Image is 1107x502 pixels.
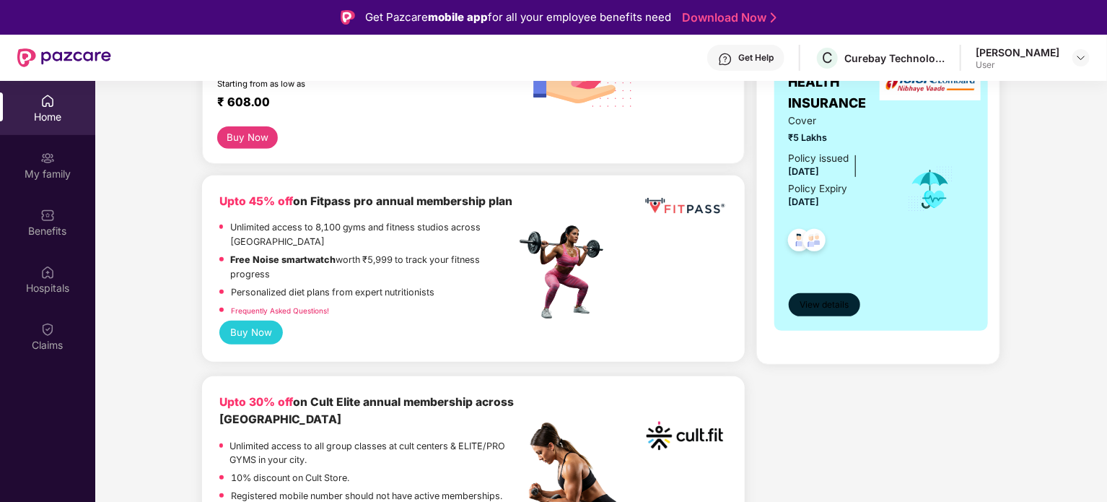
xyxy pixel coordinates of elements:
img: svg+xml;base64,PHN2ZyBpZD0iRHJvcGRvd24tMzJ4MzIiIHhtbG5zPSJodHRwOi8vd3d3LnczLm9yZy8yMDAwL3N2ZyIgd2... [1075,52,1087,64]
img: fpp.png [515,222,616,323]
img: svg+xml;base64,PHN2ZyBpZD0iSG9tZSIgeG1sbnM9Imh0dHA6Ly93d3cudzMub3JnLzIwMDAvc3ZnIiB3aWR0aD0iMjAiIG... [40,94,55,108]
img: New Pazcare Logo [17,48,111,67]
p: Unlimited access to all group classes at cult centers & ELITE/PRO GYMS in your city. [230,439,516,468]
div: Get Pazcare for all your employee benefits need [365,9,671,26]
div: User [976,59,1059,71]
img: svg+xml;base64,PHN2ZyBpZD0iSGVscC0zMngzMiIgeG1sbnM9Imh0dHA6Ly93d3cudzMub3JnLzIwMDAvc3ZnIiB3aWR0aD... [718,52,732,66]
span: [DATE] [789,196,820,207]
img: fppp.png [642,193,727,220]
img: insurerLogo [880,65,981,100]
img: svg+xml;base64,PHN2ZyB3aWR0aD0iMjAiIGhlaWdodD0iMjAiIHZpZXdCb3g9IjAgMCAyMCAyMCIgZmlsbD0ibm9uZSIgeG... [40,151,55,165]
div: ₹ 608.00 [217,95,502,112]
img: svg+xml;base64,PHN2ZyB4bWxucz0iaHR0cDovL3d3dy53My5vcmcvMjAwMC9zdmciIHdpZHRoPSI0OC45NDMiIGhlaWdodD... [782,225,817,260]
p: Personalized diet plans from expert nutritionists [231,285,434,300]
b: Upto 30% off [219,395,293,409]
div: Starting from as low as [217,79,455,89]
div: [PERSON_NAME] [976,46,1059,59]
img: svg+xml;base64,PHN2ZyB4bWxucz0iaHR0cDovL3d3dy53My5vcmcvMjAwMC9zdmciIHdpZHRoPSI0OC45NDMiIGhlaWdodD... [797,225,832,260]
div: Get Help [738,52,774,64]
strong: mobile app [428,10,488,24]
img: svg+xml;base64,PHN2ZyBpZD0iQ2xhaW0iIHhtbG5zPSJodHRwOi8vd3d3LnczLm9yZy8yMDAwL3N2ZyIgd2lkdGg9IjIwIi... [40,322,55,337]
img: svg+xml;base64,PHN2ZyBpZD0iSG9zcGl0YWxzIiB4bWxucz0iaHR0cDovL3d3dy53My5vcmcvMjAwMC9zdmciIHdpZHRoPS... [40,265,55,280]
span: C [822,49,833,66]
span: View details [800,298,849,312]
p: 10% discount on Cult Store. [231,471,349,485]
span: GROUP HEALTH INSURANCE [789,52,888,113]
div: Policy Expiry [789,181,848,196]
img: svg+xml;base64,PHN2ZyBpZD0iQmVuZWZpdHMiIHhtbG5zPSJodHRwOi8vd3d3LnczLm9yZy8yMDAwL3N2ZyIgd2lkdGg9Ij... [40,208,55,222]
div: Policy issued [789,151,849,166]
b: on Fitpass pro annual membership plan [219,194,512,208]
p: Unlimited access to 8,100 gyms and fitness studios across [GEOGRAPHIC_DATA] [230,220,516,249]
strong: Free Noise smartwatch [231,254,336,265]
a: Download Now [682,10,772,25]
b: on Cult Elite annual membership across [GEOGRAPHIC_DATA] [219,395,514,427]
span: ₹5 Lakhs [789,131,888,145]
img: cult.png [642,394,727,478]
b: Upto 45% off [219,194,293,208]
img: Stroke [771,10,776,25]
img: icon [907,165,954,213]
div: Curebay Technologies pvt ltd [844,51,945,65]
p: worth ₹5,999 to track your fitness progress [231,253,516,282]
a: Frequently Asked Questions! [231,306,329,315]
button: Buy Now [217,126,279,149]
button: Buy Now [219,321,284,344]
span: [DATE] [789,166,820,177]
img: Logo [341,10,355,25]
button: View details [789,293,860,316]
span: Cover [789,113,888,129]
